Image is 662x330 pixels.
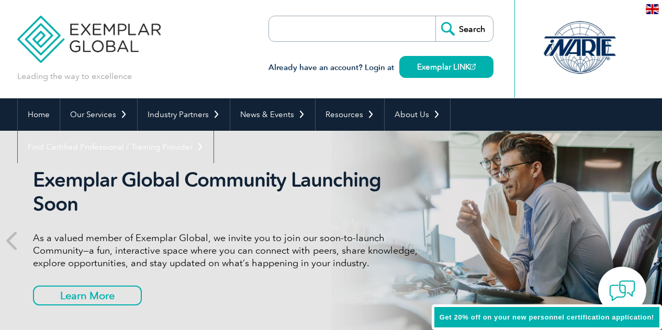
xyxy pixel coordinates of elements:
[33,286,142,305] a: Learn More
[268,61,493,74] h3: Already have an account? Login at
[316,98,384,131] a: Resources
[33,168,425,216] h2: Exemplar Global Community Launching Soon
[17,71,132,82] p: Leading the way to excellence
[138,98,230,131] a: Industry Partners
[385,98,450,131] a: About Us
[646,4,659,14] img: en
[440,313,654,321] span: Get 20% off on your new personnel certification application!
[435,16,493,41] input: Search
[18,131,214,163] a: Find Certified Professional / Training Provider
[33,232,425,269] p: As a valued member of Exemplar Global, we invite you to join our soon-to-launch Community—a fun, ...
[18,98,60,131] a: Home
[470,64,476,70] img: open_square.png
[399,56,493,78] a: Exemplar LINK
[230,98,315,131] a: News & Events
[60,98,137,131] a: Our Services
[609,278,635,304] img: contact-chat.png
